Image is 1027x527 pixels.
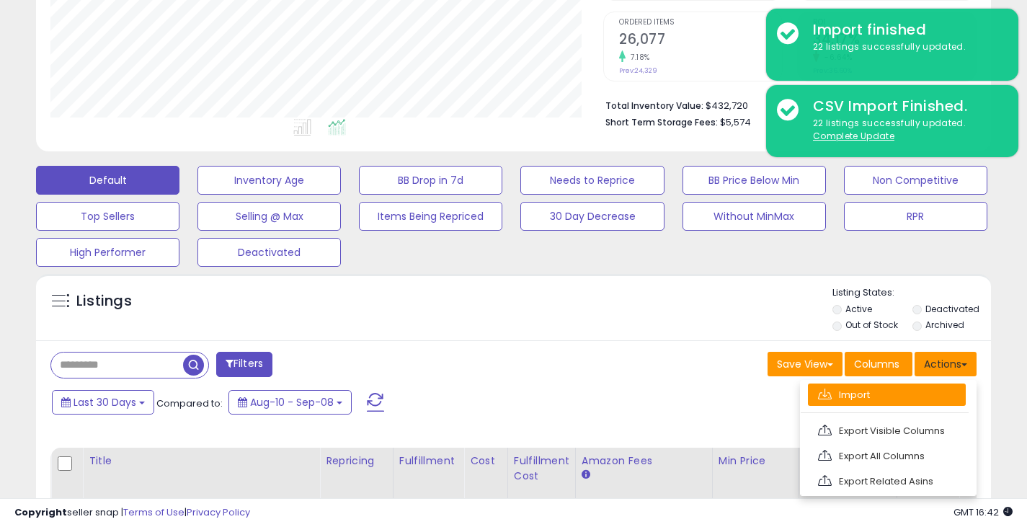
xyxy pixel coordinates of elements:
[808,420,966,442] a: Export Visible Columns
[802,40,1008,54] div: 22 listings successfully updated.
[123,505,184,519] a: Terms of Use
[197,166,341,195] button: Inventory Age
[36,238,179,267] button: High Performer
[520,202,664,231] button: 30 Day Decrease
[915,352,977,376] button: Actions
[582,469,590,482] small: Amazon Fees.
[802,117,1008,143] div: 22 listings successfully updated.
[808,470,966,492] a: Export Related Asins
[326,453,387,469] div: Repricing
[845,319,898,331] label: Out of Stock
[813,130,894,142] u: Complete Update
[14,505,67,519] strong: Copyright
[36,202,179,231] button: Top Sellers
[925,319,964,331] label: Archived
[470,453,502,469] div: Cost
[683,166,826,195] button: BB Price Below Min
[89,453,314,469] div: Title
[582,453,706,469] div: Amazon Fees
[359,166,502,195] button: BB Drop in 7d
[605,96,966,113] li: $432,720
[808,445,966,467] a: Export All Columns
[399,453,458,469] div: Fulfillment
[845,352,912,376] button: Columns
[844,202,987,231] button: RPR
[156,397,223,410] span: Compared to:
[52,390,154,415] button: Last 30 Days
[854,357,899,371] span: Columns
[605,116,718,128] b: Short Term Storage Fees:
[187,505,250,519] a: Privacy Policy
[216,352,272,377] button: Filters
[619,66,657,75] small: Prev: 24,329
[619,19,782,27] span: Ordered Items
[802,96,1008,117] div: CSV Import Finished.
[36,166,179,195] button: Default
[626,52,650,63] small: 7.18%
[74,395,136,409] span: Last 30 Days
[845,303,872,315] label: Active
[808,384,966,406] a: Import
[720,115,751,129] span: $5,574
[359,202,502,231] button: Items Being Repriced
[619,31,782,50] h2: 26,077
[520,166,664,195] button: Needs to Reprice
[768,352,843,376] button: Save View
[14,506,250,520] div: seller snap | |
[197,202,341,231] button: Selling @ Max
[832,286,991,300] p: Listing States:
[228,390,352,415] button: Aug-10 - Sep-08
[683,202,826,231] button: Without MinMax
[605,99,703,112] b: Total Inventory Value:
[250,395,334,409] span: Aug-10 - Sep-08
[514,453,569,484] div: Fulfillment Cost
[925,303,979,315] label: Deactivated
[719,453,793,469] div: Min Price
[953,505,1013,519] span: 2025-10-9 16:42 GMT
[76,291,132,311] h5: Listings
[844,166,987,195] button: Non Competitive
[197,238,341,267] button: Deactivated
[802,19,1008,40] div: Import finished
